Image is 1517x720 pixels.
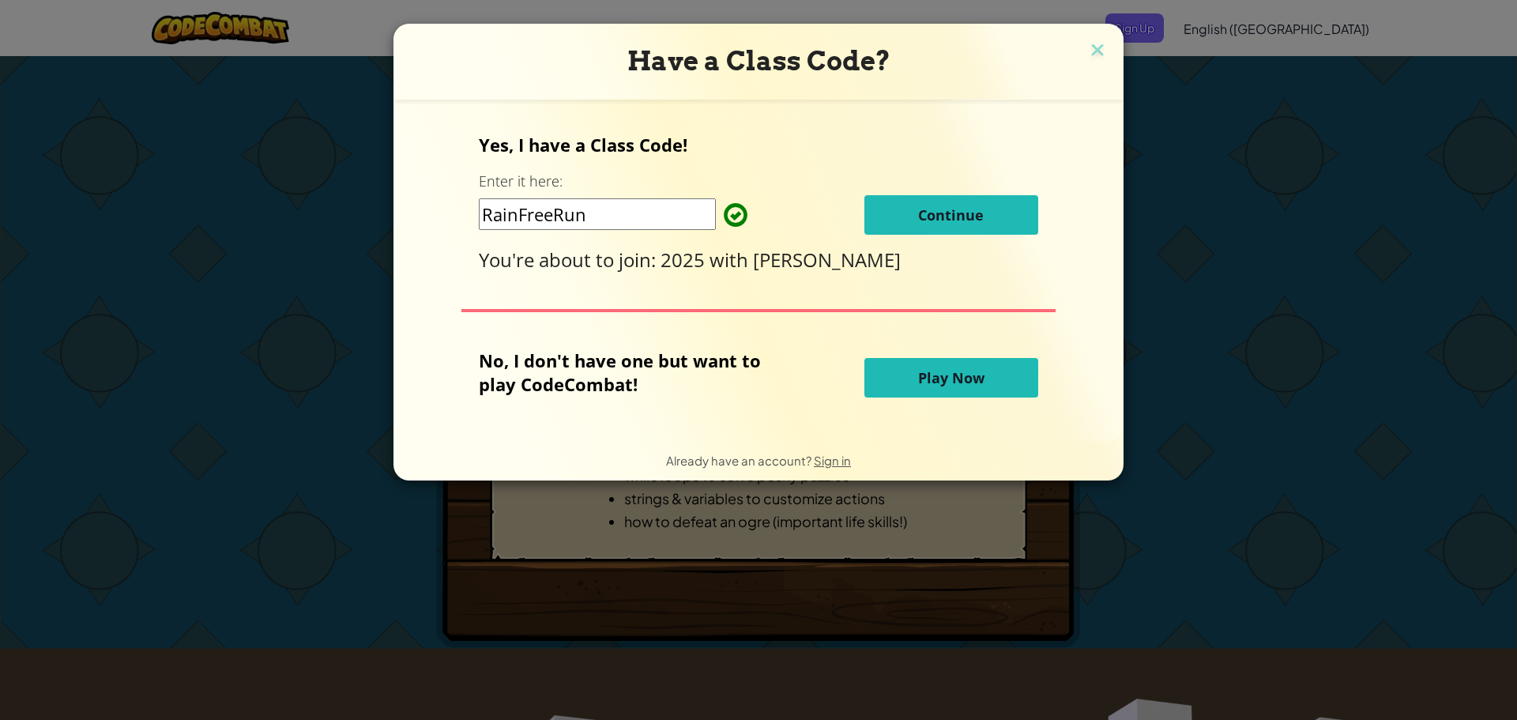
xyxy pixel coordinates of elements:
[918,368,984,387] span: Play Now
[479,349,785,396] p: No, I don't have one but want to play CodeCombat!
[864,358,1038,398] button: Play Now
[479,172,563,191] label: Enter it here:
[479,133,1037,156] p: Yes, I have a Class Code!
[479,247,661,273] span: You're about to join:
[1087,40,1108,63] img: close icon
[661,247,710,273] span: 2025
[666,453,814,468] span: Already have an account?
[864,195,1038,235] button: Continue
[627,45,890,77] span: Have a Class Code?
[918,205,984,224] span: Continue
[710,247,753,273] span: with
[814,453,851,468] a: Sign in
[753,247,901,273] span: [PERSON_NAME]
